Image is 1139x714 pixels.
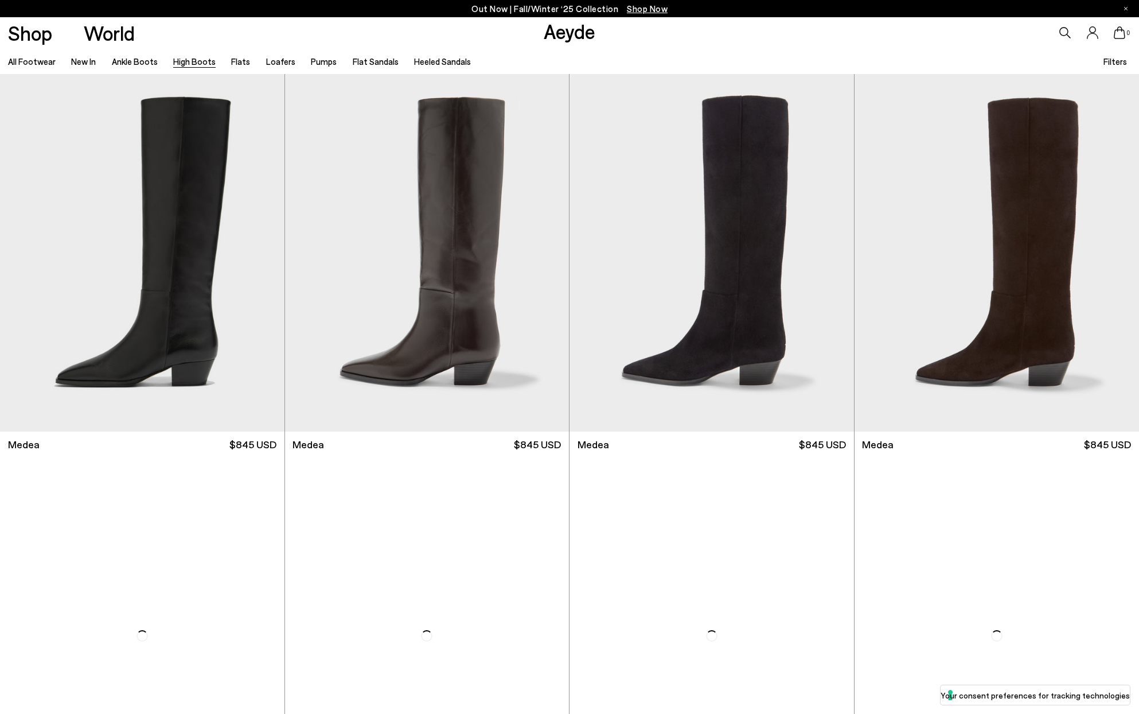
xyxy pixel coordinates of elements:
[799,437,846,452] span: $845 USD
[627,3,668,14] span: Navigate to /collections/new-in
[414,56,471,67] a: Heeled Sandals
[569,74,854,432] img: Medea Suede Knee-High Boots
[8,56,56,67] a: All Footwear
[292,437,324,452] span: Medea
[173,56,216,67] a: High Boots
[1125,30,1131,36] span: 0
[1103,56,1127,67] span: Filters
[941,689,1130,701] label: Your consent preferences for tracking technologies
[514,437,561,452] span: $845 USD
[578,437,609,452] span: Medea
[8,23,52,43] a: Shop
[471,2,668,16] p: Out Now | Fall/Winter ‘25 Collection
[8,437,40,452] span: Medea
[71,56,96,67] a: New In
[231,56,250,67] a: Flats
[353,56,399,67] a: Flat Sandals
[1114,26,1125,39] a: 0
[544,19,595,43] a: Aeyde
[229,437,276,452] span: $845 USD
[569,432,854,457] a: Medea $845 USD
[266,56,295,67] a: Loafers
[285,74,569,432] img: Medea Knee-High Boots
[1084,437,1131,452] span: $845 USD
[112,56,158,67] a: Ankle Boots
[311,56,337,67] a: Pumps
[862,437,894,452] span: Medea
[84,23,135,43] a: World
[941,685,1130,705] button: Your consent preferences for tracking technologies
[285,432,569,457] a: Medea $845 USD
